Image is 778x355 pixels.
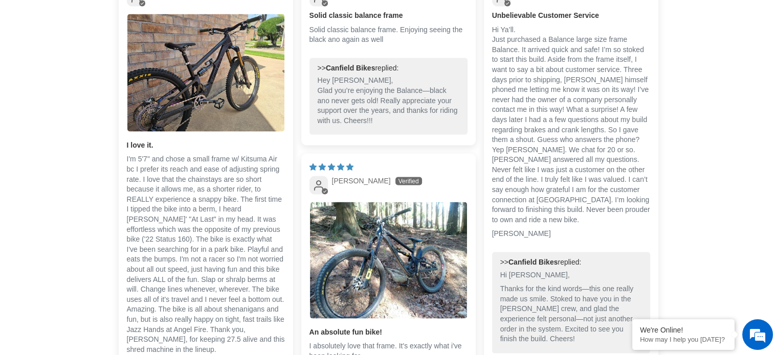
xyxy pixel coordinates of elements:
[309,327,468,338] b: An absolute fun bike!
[309,25,468,45] p: Solid classic balance frame. Enjoying seeing the black ano again as well
[310,202,467,319] img: User picture
[500,284,642,344] p: Thanks for the kind words—this one really made us smile. Stoked to have you in the [PERSON_NAME] ...
[33,51,58,77] img: d_696896380_company_1647369064580_696896380
[492,11,650,21] b: Unbelievable Customer Service
[127,140,285,151] b: I love it.
[492,25,650,225] p: Hi Ya’ll. Just purchased a Balance large size frame Balance. It arrived quick and safe! I’m so st...
[640,336,727,343] p: How may I help you today?
[640,326,727,334] div: We're Online!
[508,258,558,266] b: Canfield Bikes
[309,163,353,171] span: 5 star review
[127,14,285,132] a: Link to user picture 1
[500,257,642,268] div: >> replied:
[309,11,468,21] b: Solid classic balance frame
[168,5,192,30] div: Minimize live chat window
[69,57,187,70] div: Chat with us now
[500,270,642,280] p: Hi [PERSON_NAME],
[332,177,391,185] span: [PERSON_NAME]
[127,14,284,132] img: User picture
[492,229,650,239] p: [PERSON_NAME]
[309,202,468,319] a: Link to user picture 1
[318,76,459,126] p: Hey [PERSON_NAME], Glad you’re enjoying the Balance—black ano never gets old! Really appreciate y...
[127,154,285,354] p: I'm 5'7" and chose a small frame w/ Kitsuma Air bc I prefer its reach and ease of adjusting sprin...
[318,63,459,74] div: >> replied:
[59,110,141,214] span: We're online!
[5,242,195,278] textarea: Type your message and hit 'Enter'
[326,64,375,72] b: Canfield Bikes
[11,56,27,72] div: Navigation go back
